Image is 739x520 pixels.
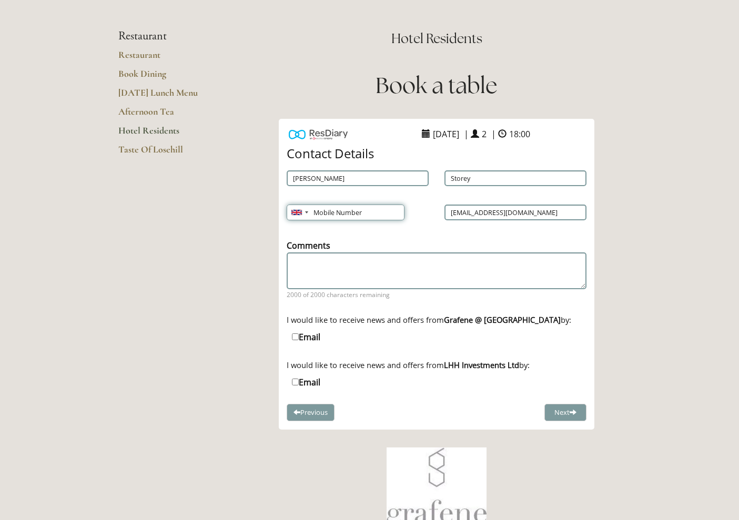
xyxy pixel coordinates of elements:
a: [DATE] Lunch Menu [118,87,219,106]
label: Email [292,331,320,343]
span: 2 [479,126,489,142]
span: [DATE] [430,126,462,142]
input: Email [292,379,299,385]
h1: Book a table [252,70,621,101]
label: Comments [287,240,330,251]
span: 2000 of 2000 characters remaining [287,290,586,299]
a: Restaurant [118,49,219,68]
strong: LHH Investments Ltd [444,360,519,370]
button: Previous [287,404,335,421]
img: Powered by ResDiary [289,127,348,142]
input: Email [292,333,299,340]
div: I would like to receive news and offers from by: [287,360,586,370]
a: Hotel Residents [118,125,219,144]
div: I would like to receive news and offers from by: [287,314,586,325]
span: 18:00 [507,126,533,142]
input: Last Name [444,170,586,186]
h2: Hotel Residents [252,29,621,48]
label: Email [292,376,320,388]
li: Restaurant [118,29,219,43]
a: Afternoon Tea [118,106,219,125]
div: A Valid Telephone Number is Required [279,199,437,226]
a: Taste Of Losehill [118,144,219,162]
strong: Grafene @ [GEOGRAPHIC_DATA] [444,314,561,325]
button: Next [544,404,586,421]
input: Email Address [444,205,586,220]
a: Book Dining [118,68,219,87]
div: United Kingdom: +44 [287,205,311,220]
input: A Valid Telephone Number is Required [287,205,404,220]
input: First Name [287,170,429,186]
h4: Contact Details [287,147,586,160]
span: | [491,128,496,140]
span: | [464,128,469,140]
